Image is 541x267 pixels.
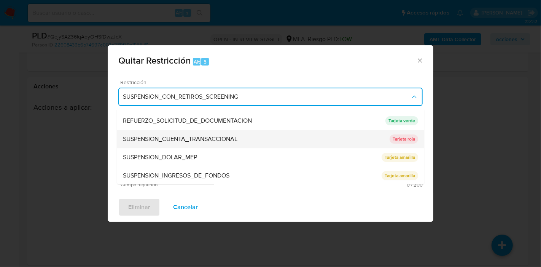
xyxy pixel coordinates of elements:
button: Cerrar ventana [416,57,423,64]
span: Quitar Restricción [118,54,191,67]
span: Alt [194,58,200,66]
p: Tarjeta amarilla [382,153,418,162]
span: Restricción [120,80,425,85]
span: Máximo 200 caracteres [272,182,423,187]
button: Cancelar [163,198,208,216]
span: SUSPENSION_CUENTA_TRANSACCIONAL [123,135,237,143]
button: Restriction [118,88,423,106]
p: Tarjeta amarilla [382,171,418,180]
span: REFUERZO_SOLICITUD_DE_DOCUMENTACION [123,117,252,125]
span: SUSPENSION_INGRESOS_DE_FONDOS [123,172,229,179]
p: Tarjeta verde [385,116,418,125]
span: 5 [204,58,207,66]
p: Tarjeta roja [390,134,418,144]
span: Campo requerido [121,182,272,187]
span: Cancelar [173,199,198,216]
span: SUSPENSION_DOLAR_MEP [123,153,197,161]
span: SUSPENSION_CON_RETIROS_SCREENING [123,93,411,101]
